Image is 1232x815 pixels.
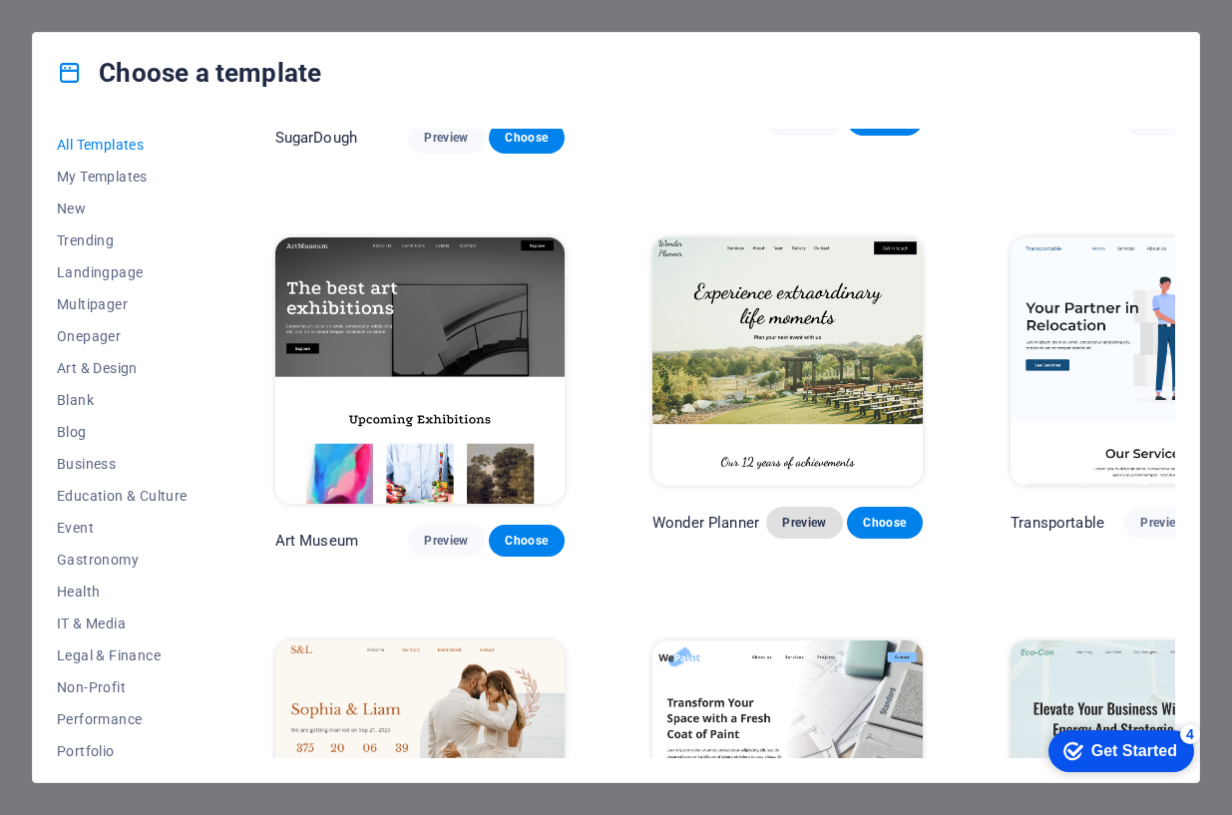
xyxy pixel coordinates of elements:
button: Business [57,448,188,480]
button: Multipager [57,288,188,320]
p: Art Museum [275,531,358,551]
button: Health [57,576,188,608]
button: Non-Profit [57,671,188,703]
button: My Templates [57,161,188,193]
button: Preview [1124,507,1200,539]
button: Choose [489,525,565,557]
button: IT & Media [57,608,188,639]
span: Multipager [57,296,188,312]
span: New [57,201,188,216]
span: Choose [505,130,549,146]
button: Education & Culture [57,480,188,512]
span: Landingpage [57,264,188,280]
button: Gastronomy [57,544,188,576]
span: All Templates [57,137,188,153]
button: Performance [57,703,188,735]
button: Preview [408,122,484,154]
p: Transportable [1011,513,1104,533]
span: Trending [57,232,188,248]
span: Preview [1140,515,1184,531]
button: Preview [408,525,484,557]
span: My Templates [57,169,188,185]
div: Get Started [59,22,145,40]
p: SugarDough [275,128,357,148]
p: Wonder Planner [652,513,759,533]
span: Education & Culture [57,488,188,504]
img: Art Museum [275,237,565,505]
span: Choose [505,533,549,549]
button: Choose [847,507,923,539]
button: Portfolio [57,735,188,767]
span: Preview [424,533,468,549]
span: Blank [57,392,188,408]
button: Choose [489,122,565,154]
button: Blog [57,416,188,448]
h4: Choose a template [57,57,321,89]
span: Event [57,520,188,536]
button: Preview [766,507,842,539]
button: New [57,193,188,224]
span: Gastronomy [57,552,188,568]
button: Trending [57,224,188,256]
button: Blank [57,384,188,416]
button: All Templates [57,129,188,161]
button: Landingpage [57,256,188,288]
span: Onepager [57,328,188,344]
span: Legal & Finance [57,647,188,663]
button: Art & Design [57,352,188,384]
span: Business [57,456,188,472]
div: Get Started 4 items remaining, 20% complete [16,10,162,52]
span: Preview [782,515,826,531]
button: Event [57,512,188,544]
span: Blog [57,424,188,440]
div: 4 [148,4,168,24]
img: Wonder Planner [652,237,923,487]
span: Art & Design [57,360,188,376]
span: Performance [57,711,188,727]
span: Non-Profit [57,679,188,695]
span: Portfolio [57,743,188,759]
button: Onepager [57,320,188,352]
span: Choose [863,515,907,531]
span: Health [57,584,188,600]
button: Legal & Finance [57,639,188,671]
span: Preview [424,130,468,146]
span: IT & Media [57,615,188,631]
